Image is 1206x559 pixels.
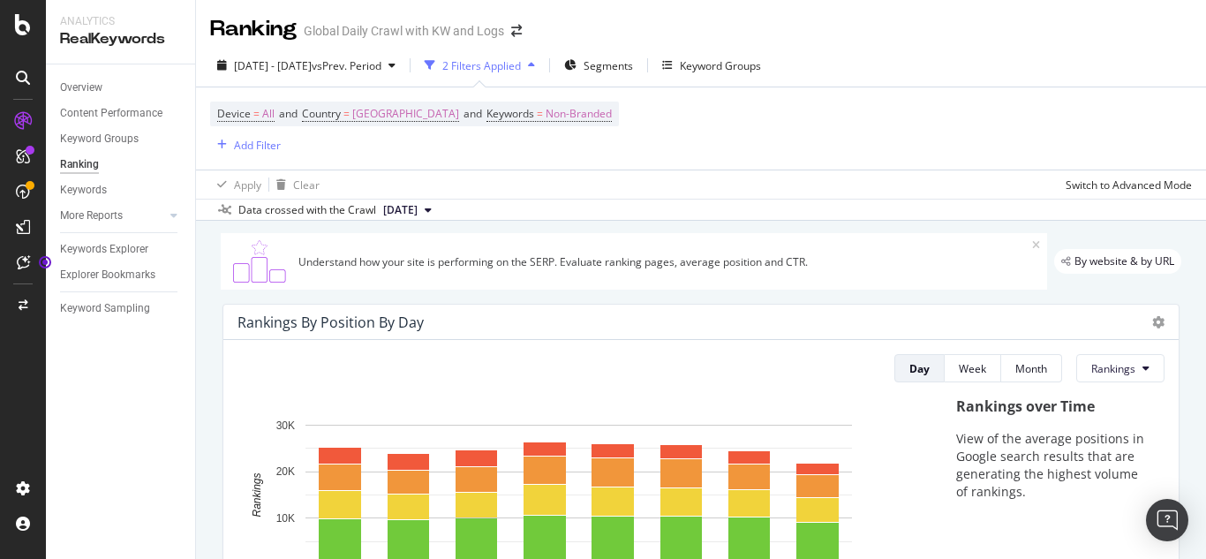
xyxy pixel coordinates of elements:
[680,58,761,73] div: Keyword Groups
[584,58,633,73] span: Segments
[37,254,53,270] div: Tooltip anchor
[909,361,930,376] div: Day
[298,254,1032,269] div: Understand how your site is performing on the SERP. Evaluate ranking pages, average position and ...
[60,104,162,123] div: Content Performance
[1015,361,1047,376] div: Month
[352,102,459,126] span: [GEOGRAPHIC_DATA]
[537,106,543,121] span: =
[210,14,297,44] div: Ranking
[894,354,945,382] button: Day
[60,181,107,200] div: Keywords
[210,51,403,79] button: [DATE] - [DATE]vsPrev. Period
[1074,256,1174,267] span: By website & by URL
[60,240,148,259] div: Keywords Explorer
[228,240,291,283] img: C0S+odjvPe+dCwPhcw0W2jU4KOcefU0IcxbkVEfgJ6Ft4vBgsVVQAAAABJRU5ErkJggg==
[655,51,768,79] button: Keyword Groups
[276,466,295,479] text: 20K
[1076,354,1165,382] button: Rankings
[312,58,381,73] span: vs Prev. Period
[956,397,1148,417] div: Rankings over Time
[959,361,986,376] div: Week
[1091,361,1135,376] span: Rankings
[60,79,102,97] div: Overview
[60,299,150,318] div: Keyword Sampling
[60,181,183,200] a: Keywords
[945,354,1001,382] button: Week
[60,299,183,318] a: Keyword Sampling
[1066,178,1192,193] div: Switch to Advanced Mode
[60,130,183,148] a: Keyword Groups
[276,419,295,432] text: 30K
[304,22,504,40] div: Global Daily Crawl with KW and Logs
[60,104,183,123] a: Content Performance
[60,207,165,225] a: More Reports
[546,102,612,126] span: Non-Branded
[557,51,640,79] button: Segments
[210,170,261,199] button: Apply
[293,178,320,193] div: Clear
[234,58,312,73] span: [DATE] - [DATE]
[956,430,1148,501] p: View of the average positions in Google search results that are generating the highest volume of ...
[60,14,181,29] div: Analytics
[234,138,281,153] div: Add Filter
[234,178,261,193] div: Apply
[60,79,183,97] a: Overview
[511,25,522,37] div: arrow-right-arrow-left
[60,130,139,148] div: Keyword Groups
[60,155,99,174] div: Ranking
[276,512,295,525] text: 10K
[60,266,155,284] div: Explorer Bookmarks
[383,202,418,218] span: 2024 Oct. 2nd
[217,106,251,121] span: Device
[262,102,275,126] span: All
[60,240,183,259] a: Keywords Explorer
[279,106,298,121] span: and
[60,155,183,174] a: Ranking
[1146,499,1188,541] div: Open Intercom Messenger
[251,473,263,517] text: Rankings
[1059,170,1192,199] button: Switch to Advanced Mode
[269,170,320,199] button: Clear
[486,106,534,121] span: Keywords
[418,51,542,79] button: 2 Filters Applied
[302,106,341,121] span: Country
[237,313,424,331] div: Rankings By Position By Day
[1001,354,1062,382] button: Month
[376,200,439,221] button: [DATE]
[442,58,521,73] div: 2 Filters Applied
[60,207,123,225] div: More Reports
[210,134,281,155] button: Add Filter
[343,106,350,121] span: =
[238,202,376,218] div: Data crossed with the Crawl
[60,266,183,284] a: Explorer Bookmarks
[464,106,482,121] span: and
[60,29,181,49] div: RealKeywords
[1054,249,1181,274] div: legacy label
[253,106,260,121] span: =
